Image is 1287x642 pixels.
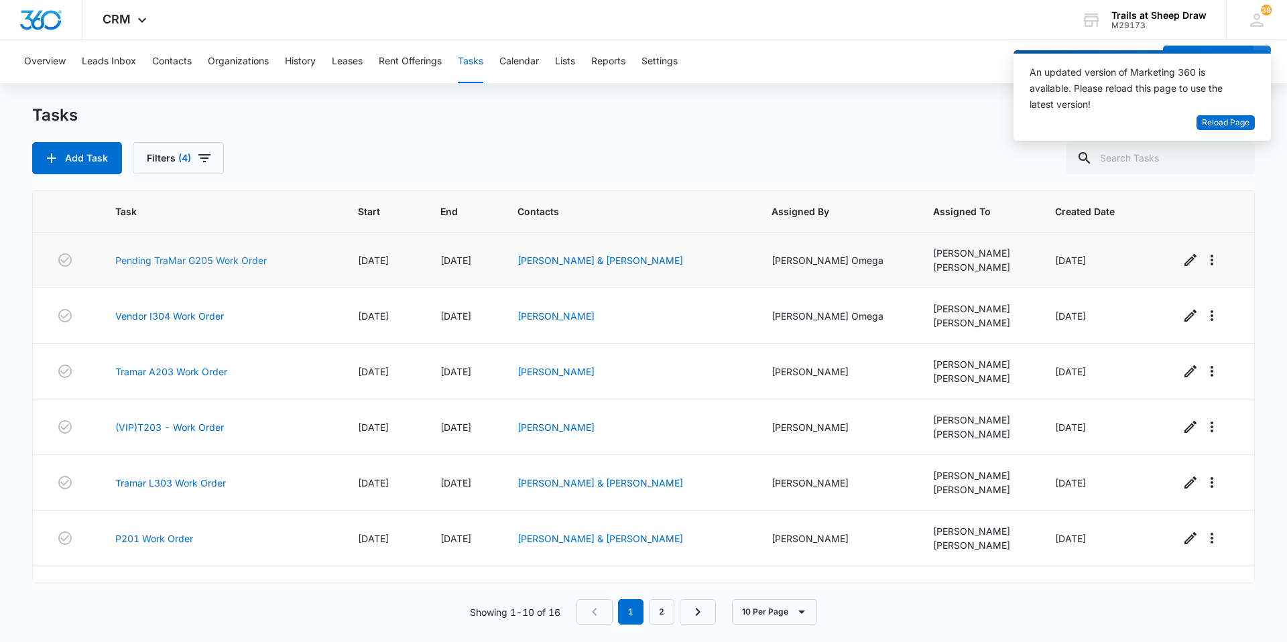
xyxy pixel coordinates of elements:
span: [DATE] [440,477,471,489]
a: Tramar A203 Work Order [115,365,227,379]
button: History [285,40,316,83]
div: [PERSON_NAME] [772,420,901,434]
a: (VIP)T203 - Work Order [115,420,224,434]
div: An updated version of Marketing 360 is available. Please reload this page to use the latest version! [1030,64,1239,113]
div: [PERSON_NAME] Omega [772,253,901,267]
span: Start [358,204,389,218]
a: [PERSON_NAME] [517,310,595,322]
div: [PERSON_NAME] Omega [772,309,901,323]
span: [DATE] [1055,477,1086,489]
span: CRM [103,12,131,26]
button: 10 Per Page [732,599,817,625]
button: Reports [591,40,625,83]
div: [PERSON_NAME] [933,371,1024,385]
div: [PERSON_NAME] [933,260,1024,274]
a: [PERSON_NAME] & [PERSON_NAME] [517,533,683,544]
div: [PERSON_NAME] [933,580,1024,594]
div: [PERSON_NAME] [933,357,1024,371]
span: [DATE] [1055,366,1086,377]
span: [DATE] [440,255,471,266]
div: [PERSON_NAME] [933,468,1024,483]
a: Vendor I304 Work Order [115,309,224,323]
span: [DATE] [440,310,471,322]
span: [DATE] [358,255,389,266]
span: [DATE] [358,422,389,433]
div: [PERSON_NAME] [933,483,1024,497]
div: [PERSON_NAME] [933,427,1024,441]
a: Page 2 [649,599,674,625]
button: Leases [332,40,363,83]
span: [DATE] [358,477,389,489]
span: Assigned To [933,204,1004,218]
button: Reload Page [1197,115,1255,131]
input: Search Tasks [1066,142,1255,174]
a: [PERSON_NAME] & [PERSON_NAME] [517,255,683,266]
div: notifications count [1261,5,1272,15]
button: Filters(4) [133,142,224,174]
a: Next Page [680,599,716,625]
button: Tasks [458,40,483,83]
button: Rent Offerings [379,40,442,83]
span: [DATE] [1055,310,1086,322]
div: [PERSON_NAME] [933,524,1024,538]
span: [DATE] [1055,533,1086,544]
span: [DATE] [358,310,389,322]
h1: Tasks [32,105,78,125]
span: [DATE] [440,533,471,544]
span: End [440,204,466,218]
span: Created Date [1055,204,1128,218]
button: Lists [555,40,575,83]
span: [DATE] [440,422,471,433]
span: Contacts [517,204,720,218]
button: Calendar [499,40,539,83]
span: [DATE] [440,366,471,377]
span: [DATE] [358,366,389,377]
button: Organizations [208,40,269,83]
a: [PERSON_NAME] [517,366,595,377]
nav: Pagination [576,599,716,625]
div: account id [1111,21,1207,30]
span: Reload Page [1202,117,1249,129]
div: [PERSON_NAME] [933,316,1024,330]
span: (4) [178,153,191,163]
span: [DATE] [1055,422,1086,433]
a: [PERSON_NAME] [517,422,595,433]
a: P201 Work Order [115,531,193,545]
button: Settings [641,40,678,83]
button: Contacts [152,40,192,83]
p: Showing 1-10 of 16 [470,605,560,619]
button: Add Task [32,142,122,174]
span: Task [115,204,306,218]
span: [DATE] [1055,255,1086,266]
div: [PERSON_NAME] [772,365,901,379]
span: Assigned By [772,204,881,218]
span: [DATE] [358,533,389,544]
button: Add Contact [1163,46,1253,78]
div: [PERSON_NAME] [933,538,1024,552]
button: Overview [24,40,66,83]
div: [PERSON_NAME] [933,302,1024,316]
div: [PERSON_NAME] [772,531,901,545]
div: account name [1111,10,1207,21]
span: 38 [1261,5,1272,15]
a: [PERSON_NAME] & [PERSON_NAME] [517,477,683,489]
div: [PERSON_NAME] [933,413,1024,427]
em: 1 [618,599,643,625]
a: Tramar L303 Work Order [115,476,226,490]
a: Pending TraMar G205 Work Order [115,253,267,267]
div: [PERSON_NAME] [772,476,901,490]
button: Leads Inbox [82,40,136,83]
div: [PERSON_NAME] [933,246,1024,260]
